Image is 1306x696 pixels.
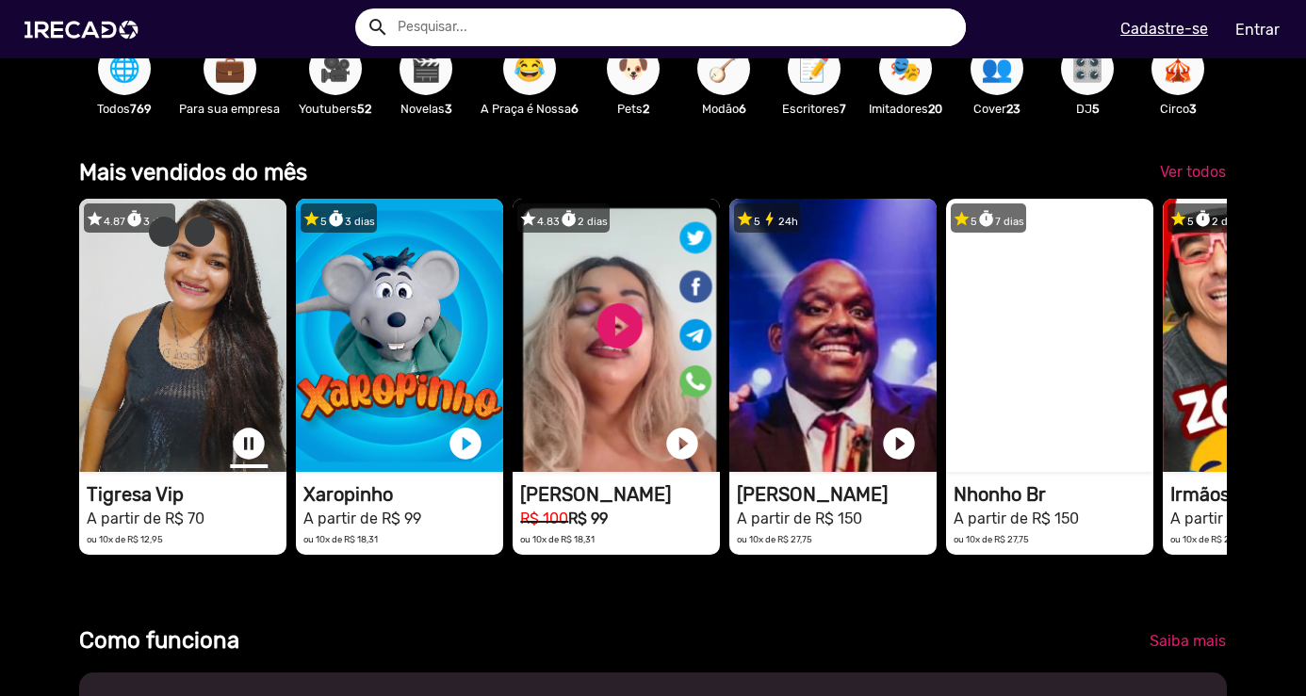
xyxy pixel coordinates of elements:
a: Entrar [1223,13,1292,46]
small: ou 10x de R$ 27,56 [1170,534,1247,544]
p: Pets [597,100,669,118]
u: Cadastre-se [1120,20,1208,38]
span: 🎪 [1162,42,1194,95]
p: Cover [961,100,1033,118]
p: A Praça é Nossa [481,100,579,118]
b: 3 [445,102,452,116]
a: play_circle_filled [447,425,484,462]
h1: Nhonho Br [954,483,1153,506]
small: ou 10x de R$ 27,75 [737,534,812,544]
video: 1RECADO vídeos dedicados para fãs e empresas [296,199,503,472]
b: 3 [1189,102,1197,116]
small: A partir de R$ 70 [87,510,204,527]
span: Saiba mais [1150,632,1226,650]
a: play_circle_filled [880,425,918,462]
b: Como funciona [79,627,239,654]
span: 👥 [981,42,1013,95]
span: 🪕 [708,42,740,95]
button: 📝 [788,42,841,95]
small: A partir de R$ 150 [737,510,862,527]
p: DJ [1052,100,1123,118]
b: 6 [571,102,579,116]
h1: Tigresa Vip [87,483,286,506]
video: 1RECADO vídeos dedicados para fãs e empresas [513,199,720,472]
b: 23 [1006,102,1020,116]
p: Circo [1142,100,1214,118]
small: R$ 100 [520,510,568,527]
span: 🎭 [890,42,922,95]
b: 5 [1092,102,1100,116]
a: play_circle_filled [663,425,701,462]
p: Novelas [390,100,462,118]
b: 2 [643,102,649,116]
h1: Xaropinho [303,483,503,506]
b: R$ 99 [568,510,608,527]
p: Para sua empresa [179,100,280,118]
p: Imitadores [869,100,942,118]
input: Pesquisar... [384,8,966,46]
b: 20 [928,102,942,116]
p: Modão [688,100,759,118]
p: Youtubers [299,100,371,118]
b: 52 [357,102,371,116]
button: 🎭 [879,42,932,95]
button: 🎛️ [1061,42,1114,95]
small: A partir de R$ 99 [303,510,421,527]
b: 6 [739,102,746,116]
small: ou 10x de R$ 18,31 [520,534,595,544]
mat-icon: Example home icon [367,16,389,39]
h1: [PERSON_NAME] [737,483,937,506]
small: A partir de R$ 149 [1170,510,1296,527]
small: A partir de R$ 150 [954,510,1079,527]
button: 👥 [971,42,1023,95]
video: 1RECADO vídeos dedicados para fãs e empresas [729,199,937,472]
button: 🎪 [1151,42,1204,95]
a: pause_circle [230,425,268,462]
small: ou 10x de R$ 12,95 [87,534,163,544]
span: 📝 [798,42,830,95]
button: Example home icon [360,9,393,42]
video: 1RECADO vídeos dedicados para fãs e empresas [946,199,1153,472]
b: Mais vendidos do mês [79,159,307,186]
p: Todos [89,100,160,118]
h1: [PERSON_NAME] [520,483,720,506]
a: play_circle_filled [1097,425,1135,462]
video: 1RECADO vídeos dedicados para fãs e empresas [79,199,286,472]
small: ou 10x de R$ 27,75 [954,534,1029,544]
button: 🪕 [697,42,750,95]
b: 769 [130,102,152,116]
small: ou 10x de R$ 18,31 [303,534,378,544]
span: 🎛️ [1071,42,1103,95]
p: Escritores [778,100,850,118]
a: Saiba mais [1135,624,1241,658]
b: 7 [840,102,846,116]
span: Ver todos [1160,163,1226,181]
